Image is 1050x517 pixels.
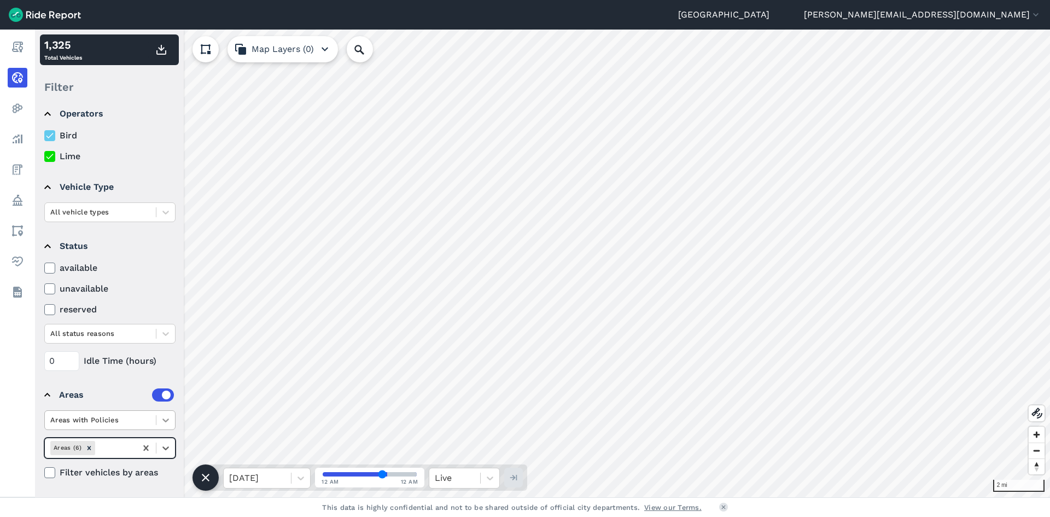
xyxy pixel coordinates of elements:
div: Areas [59,388,174,402]
button: [PERSON_NAME][EMAIL_ADDRESS][DOMAIN_NAME] [804,8,1041,21]
summary: Vehicle Type [44,172,174,202]
a: [GEOGRAPHIC_DATA] [678,8,769,21]
img: Ride Report [9,8,81,22]
canvas: Map [35,30,1050,497]
a: Analyze [8,129,27,149]
div: 1,325 [44,37,82,53]
a: View our Terms. [644,502,702,513]
a: Datasets [8,282,27,302]
summary: Status [44,231,174,262]
input: Search Location or Vehicles [347,36,390,62]
summary: Operators [44,98,174,129]
div: Remove Areas (6) [83,441,95,455]
div: Total Vehicles [44,37,82,63]
label: reserved [44,303,176,316]
summary: Areas [44,380,174,410]
a: Heatmaps [8,98,27,118]
a: Realtime [8,68,27,88]
label: available [44,262,176,275]
div: Idle Time (hours) [44,351,176,371]
a: Policy [8,190,27,210]
label: Filter vehicles by areas [44,466,176,479]
a: Areas [8,221,27,241]
label: unavailable [44,282,176,295]
label: Bird [44,129,176,142]
button: Reset bearing to north [1029,458,1045,474]
button: Zoom in [1029,427,1045,443]
a: Fees [8,160,27,179]
span: 12 AM [322,478,339,486]
div: Areas (6) [50,441,83,455]
label: Lime [44,150,176,163]
span: 12 AM [401,478,418,486]
button: Zoom out [1029,443,1045,458]
a: Health [8,252,27,271]
div: 2 mi [993,480,1045,492]
a: Report [8,37,27,57]
div: Filter [40,70,179,104]
button: Map Layers (0) [227,36,338,62]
